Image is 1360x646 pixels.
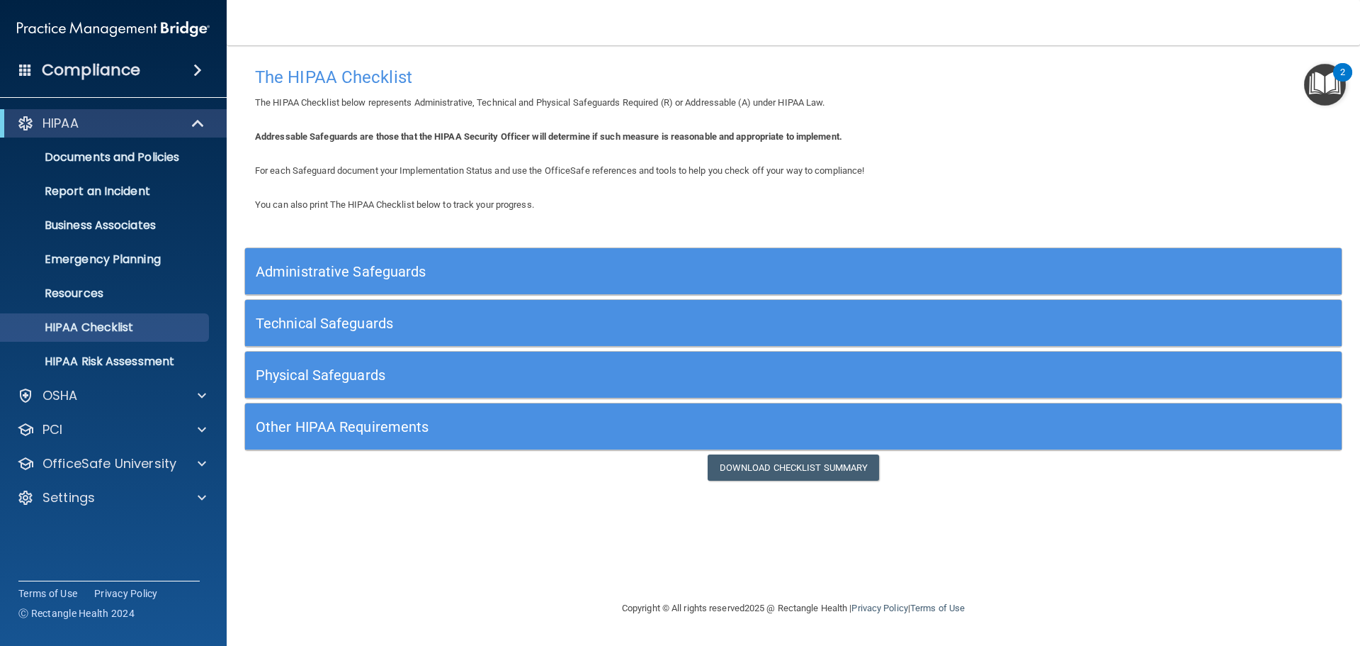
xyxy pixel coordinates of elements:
[9,218,203,233] p: Business Associates
[42,115,79,132] p: HIPAA
[255,68,1332,87] h4: The HIPAA Checklist
[255,97,825,108] span: The HIPAA Checklist below represents Administrative, Technical and Physical Safeguards Required (...
[256,367,1057,383] h5: Physical Safeguards
[17,455,206,472] a: OfficeSafe University
[9,286,203,301] p: Resources
[94,586,158,601] a: Privacy Policy
[42,60,140,80] h4: Compliance
[851,603,907,613] a: Privacy Policy
[9,321,203,335] p: HIPAA Checklist
[256,316,1057,331] h5: Technical Safeguards
[255,165,864,176] span: For each Safeguard document your Implementation Status and use the OfficeSafe references and tool...
[255,199,534,210] span: You can also print The HIPAA Checklist below to track your progress.
[42,489,95,506] p: Settings
[17,387,206,404] a: OSHA
[17,489,206,506] a: Settings
[255,131,842,142] b: Addressable Safeguards are those that the HIPAA Security Officer will determine if such measure i...
[18,606,135,620] span: Ⓒ Rectangle Health 2024
[42,421,62,438] p: PCI
[9,150,203,165] p: Documents and Policies
[1340,72,1345,91] div: 2
[535,586,1052,631] div: Copyright © All rights reserved 2025 @ Rectangle Health | |
[256,419,1057,435] h5: Other HIPAA Requirements
[256,264,1057,279] h5: Administrative Safeguards
[42,455,176,472] p: OfficeSafe University
[9,252,203,267] p: Emergency Planning
[17,115,205,132] a: HIPAA
[17,15,210,43] img: PMB logo
[18,586,77,601] a: Terms of Use
[17,421,206,438] a: PCI
[9,355,203,369] p: HIPAA Risk Assessment
[42,387,78,404] p: OSHA
[1304,64,1346,106] button: Open Resource Center, 2 new notifications
[708,455,880,481] a: Download Checklist Summary
[9,184,203,199] p: Report an Incident
[910,603,965,613] a: Terms of Use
